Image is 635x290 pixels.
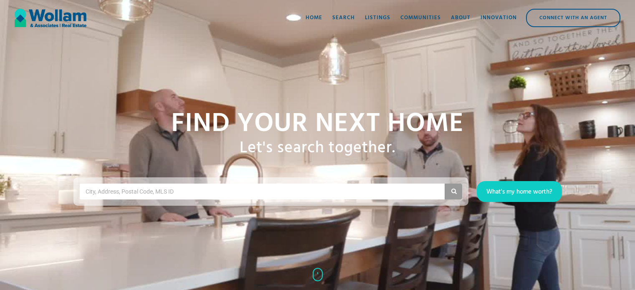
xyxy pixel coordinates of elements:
h1: Let's search together. [240,139,395,158]
a: Home [301,5,327,30]
a: Connect with an Agent [526,9,620,27]
div: Search [332,14,355,22]
a: Search [327,5,360,30]
div: About [451,14,471,22]
a: Innovation [476,5,522,30]
a: What's my home worth? [477,181,562,202]
a: home [15,5,86,30]
div: Listings [365,14,390,22]
div: Home [306,14,322,22]
div: Innovation [481,14,517,22]
div: Connect with an Agent [527,10,620,26]
input: City, Address, Postal Code, MLS ID [85,185,182,198]
h1: Find your NExt home [171,110,464,139]
a: Communities [395,5,446,30]
div: Communities [400,14,441,22]
button: Search [445,184,462,199]
a: About [446,5,476,30]
a: Listings [360,5,395,30]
